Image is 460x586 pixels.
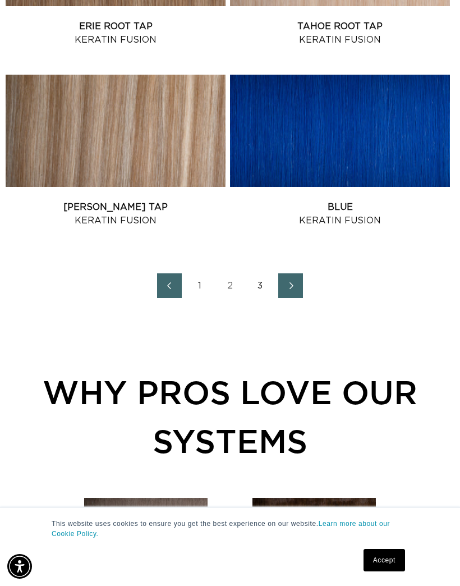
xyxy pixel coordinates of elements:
a: Page 1 [187,273,212,298]
iframe: Chat Widget [404,532,460,586]
a: [PERSON_NAME] Tap Keratin Fusion [6,200,226,227]
a: Blue Keratin Fusion [230,200,450,227]
a: Accept [364,549,405,571]
div: Accessibility Menu [7,554,32,579]
a: Page 3 [248,273,273,298]
a: Tahoe Root Tap Keratin Fusion [230,20,450,47]
a: Page 2 [218,273,242,298]
a: Previous page [157,273,182,298]
nav: Pagination [6,273,454,298]
a: Erie Root Tap Keratin Fusion [6,20,226,47]
p: This website uses cookies to ensure you get the best experience on our website. [52,519,408,539]
a: Next page [278,273,303,298]
div: WHY PROS LOVE OUR SYSTEMS [37,368,423,465]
